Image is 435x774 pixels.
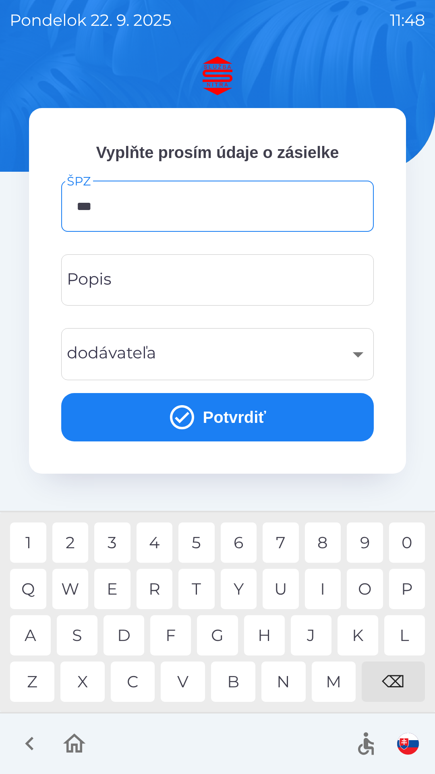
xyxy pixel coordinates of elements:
[61,140,374,164] p: Vyplňte prosím údaje o zásielke
[390,8,425,32] p: 11:48
[29,56,406,95] img: Logo
[67,173,91,190] label: ŠPZ
[10,8,172,32] p: pondelok 22. 9. 2025
[61,393,374,441] button: Potvrdiť
[397,733,419,755] img: sk flag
